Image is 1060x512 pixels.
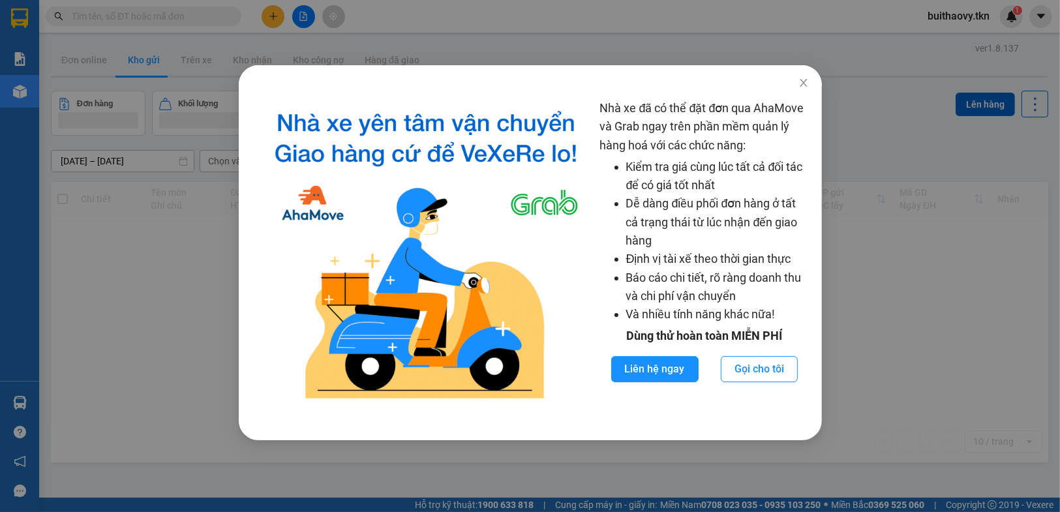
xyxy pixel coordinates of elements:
[626,158,808,195] li: Kiểm tra giá cùng lúc tất cả đối tác để có giá tốt nhất
[611,356,698,382] button: Liên hệ ngay
[626,250,808,268] li: Định vị tài xế theo thời gian thực
[785,65,821,102] button: Close
[599,99,808,408] div: Nhà xe đã có thể đặt đơn qua AhaMove và Grab ngay trên phần mềm quản lý hàng hoá với các chức năng:
[626,305,808,324] li: Và nhiều tính năng khác nữa!
[599,327,808,345] div: Dùng thử hoàn toàn MIỄN PHÍ
[626,194,808,250] li: Dễ dàng điều phối đơn hàng ở tất cả trạng thái từ lúc nhận đến giao hàng
[734,361,783,377] span: Gọi cho tôi
[626,269,808,306] li: Báo cáo chi tiết, rõ ràng doanh thu và chi phí vận chuyển
[624,361,684,377] span: Liên hệ ngay
[262,99,590,408] img: logo
[720,356,797,382] button: Gọi cho tôi
[798,78,808,88] span: close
